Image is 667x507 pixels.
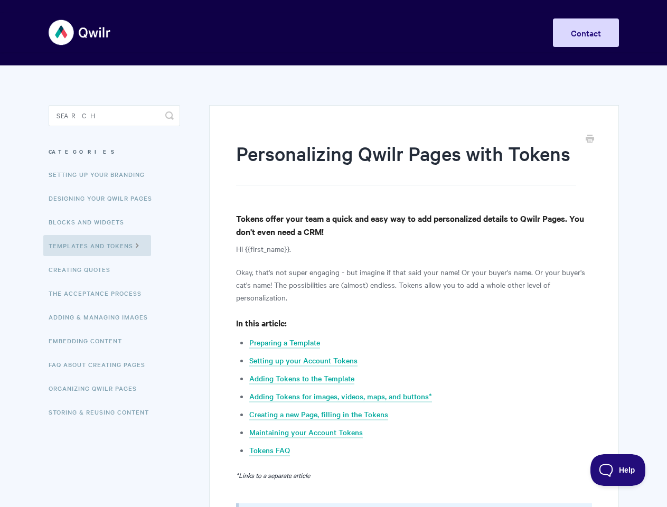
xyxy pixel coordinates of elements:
[49,187,160,209] a: Designing Your Qwilr Pages
[49,306,156,327] a: Adding & Managing Images
[49,283,149,304] a: The Acceptance Process
[249,409,388,420] a: Creating a new Page, filling in the Tokens
[49,259,118,280] a: Creating Quotes
[236,470,310,480] em: *Links to a separate article
[249,391,432,402] a: Adding Tokens for images, videos, maps, and buttons*
[49,330,130,351] a: Embedding Content
[49,142,180,161] h3: Categories
[49,164,153,185] a: Setting up your Branding
[249,355,358,367] a: Setting up your Account Tokens
[590,454,646,486] iframe: Toggle Customer Support
[49,354,153,375] a: FAQ About Creating Pages
[236,212,591,238] h4: Tokens offer your team a quick and easy way to add personalized details to Qwilr Pages. You don't...
[49,378,145,399] a: Organizing Qwilr Pages
[249,373,354,384] a: Adding Tokens to the Template
[236,242,591,255] p: Hi {{first_name}}.
[249,427,363,438] a: Maintaining your Account Tokens
[586,134,594,145] a: Print this Article
[236,266,591,304] p: Okay, that's not super engaging - but imagine if that said your name! Or your buyer's name. Or yo...
[553,18,619,47] a: Contact
[49,211,132,232] a: Blocks and Widgets
[249,337,320,349] a: Preparing a Template
[236,316,591,330] h4: In this article:
[49,105,180,126] input: Search
[236,140,576,185] h1: Personalizing Qwilr Pages with Tokens
[49,401,157,422] a: Storing & Reusing Content
[249,445,290,456] a: Tokens FAQ
[43,235,151,256] a: Templates and Tokens
[49,13,111,52] img: Qwilr Help Center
